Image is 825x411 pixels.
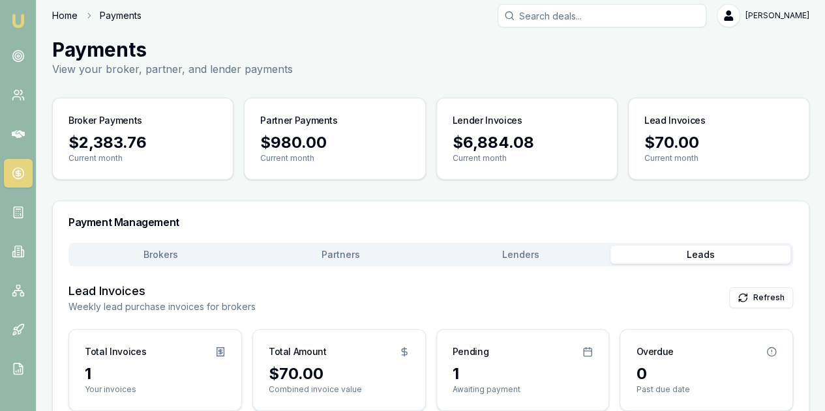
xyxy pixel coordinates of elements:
h3: Pending [453,345,489,358]
p: Current month [644,153,793,163]
div: 1 [453,363,593,384]
button: Refresh [729,287,793,308]
p: Past due date [636,384,777,395]
div: 0 [636,363,777,384]
div: $70.00 [644,132,793,153]
p: Awaiting payment [453,384,593,395]
h3: Partner Payments [260,114,337,127]
button: Lenders [431,246,611,264]
button: Partners [251,246,431,264]
span: [PERSON_NAME] [745,10,809,21]
p: Current month [260,153,409,163]
h3: Broker Payments [68,114,142,127]
h3: Lead Invoices [644,114,705,127]
p: View your broker, partner, and lender payments [52,61,293,77]
div: $70.00 [269,363,410,384]
h3: Total Invoices [85,345,146,358]
p: Current month [453,153,601,163]
nav: breadcrumb [52,9,142,22]
p: Combined invoice value [269,384,410,395]
h3: Payment Management [68,217,793,227]
h1: Payments [52,38,293,61]
p: Your invoices [85,384,226,395]
h3: Lead Invoices [68,282,256,300]
button: Leads [610,246,790,264]
p: Current month [68,153,217,163]
a: Home [52,9,78,22]
h3: Overdue [636,345,674,358]
p: Weekly lead purchase invoices for brokers [68,300,256,313]
div: $980.00 [260,132,409,153]
img: emu-icon-u.png [10,13,26,29]
h3: Lender Invoices [453,114,522,127]
div: $6,884.08 [453,132,601,153]
div: $2,383.76 [68,132,217,153]
h3: Total Amount [269,345,327,358]
span: Payments [100,9,142,22]
div: 1 [85,363,226,384]
input: Search deals [498,4,706,27]
button: Brokers [71,246,251,264]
